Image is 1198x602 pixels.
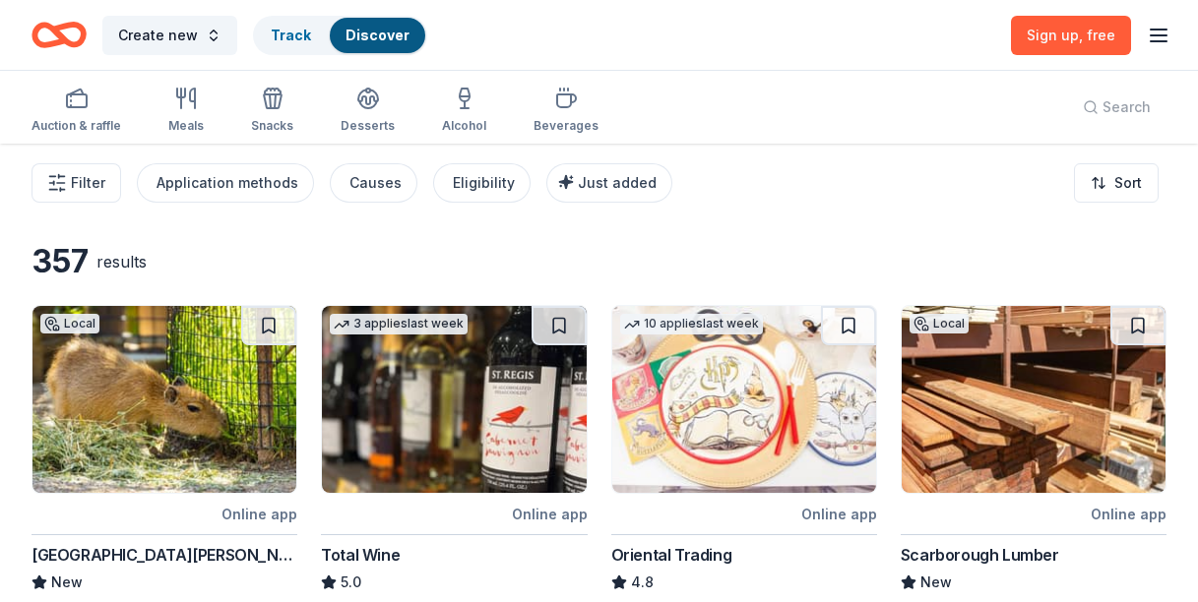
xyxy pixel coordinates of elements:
[32,79,121,144] button: Auction & raffle
[32,12,87,58] a: Home
[168,79,204,144] button: Meals
[612,306,876,493] img: Image for Oriental Trading
[578,174,657,191] span: Just added
[32,242,89,281] div: 357
[157,171,298,195] div: Application methods
[534,79,599,144] button: Beverages
[322,306,586,493] img: Image for Total Wine
[1091,502,1166,526] div: Online app
[442,118,486,134] div: Alcohol
[32,543,297,567] div: [GEOGRAPHIC_DATA][PERSON_NAME]
[330,314,468,334] div: 3 applies last week
[920,571,952,594] span: New
[433,163,531,203] button: Eligibility
[221,502,297,526] div: Online app
[40,314,99,333] div: Local
[1027,27,1115,43] span: Sign up
[512,502,588,526] div: Online app
[546,163,672,203] button: Just added
[901,543,1059,567] div: Scarborough Lumber
[442,79,486,144] button: Alcohol
[32,306,296,493] img: Image for Santa Barbara Zoo
[453,171,515,195] div: Eligibility
[341,118,395,134] div: Desserts
[349,171,402,195] div: Causes
[534,118,599,134] div: Beverages
[32,118,121,134] div: Auction & raffle
[1079,27,1115,43] span: , free
[32,163,121,203] button: Filter
[137,163,314,203] button: Application methods
[168,118,204,134] div: Meals
[910,314,969,333] div: Local
[346,27,410,43] a: Discover
[1074,163,1159,203] button: Sort
[611,543,732,567] div: Oriental Trading
[251,118,293,134] div: Snacks
[251,79,293,144] button: Snacks
[1114,171,1142,195] span: Sort
[253,16,427,55] button: TrackDiscover
[631,571,654,594] span: 4.8
[801,502,877,526] div: Online app
[341,571,361,594] span: 5.0
[96,250,147,273] div: results
[118,24,198,47] span: Create new
[620,314,763,334] div: 10 applies last week
[271,27,310,43] a: Track
[330,163,417,203] button: Causes
[341,79,395,144] button: Desserts
[71,171,105,195] span: Filter
[902,306,1166,493] img: Image for Scarborough Lumber
[1011,16,1131,55] a: Sign up, free
[51,571,83,594] span: New
[321,543,400,567] div: Total Wine
[102,16,237,55] button: Create new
